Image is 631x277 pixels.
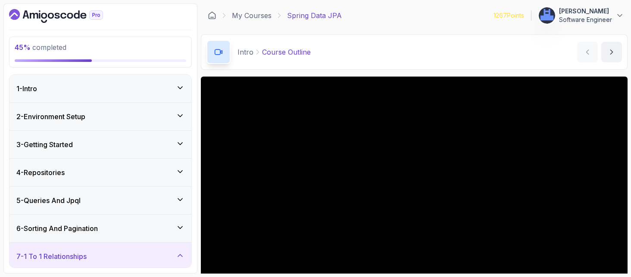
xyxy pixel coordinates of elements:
button: next content [601,42,622,62]
h3: 1 - Intro [16,83,37,94]
a: Dashboard [9,9,123,23]
h3: 7 - 1 To 1 Relationships [16,251,87,262]
a: My Courses [232,10,272,21]
p: 1267 Points [494,11,524,20]
button: 2-Environment Setup [9,103,191,130]
p: Course Outline [262,47,311,57]
button: 4-Repositories [9,159,191,186]
img: user profile image [539,7,555,24]
button: 6-Sorting And Pagination [9,215,191,242]
span: completed [15,43,66,52]
p: Intro [237,47,253,57]
button: 7-1 To 1 Relationships [9,243,191,270]
h3: 3 - Getting Started [16,139,73,150]
p: Spring Data JPA [287,10,342,21]
h3: 2 - Environment Setup [16,111,85,122]
h3: 5 - Queries And Jpql [16,195,81,206]
p: [PERSON_NAME] [559,7,612,15]
button: 1-Intro [9,75,191,102]
p: Software Engineer [559,15,612,24]
a: Dashboard [208,11,216,20]
button: previous content [577,42,598,62]
button: 5-Queries And Jpql [9,187,191,214]
button: user profile image[PERSON_NAME]Software Engineer [538,7,624,24]
h3: 4 - Repositories [16,167,65,178]
button: 3-Getting Started [9,131,191,158]
span: 45 % [15,43,31,52]
iframe: chat widget [578,223,631,264]
h3: 6 - Sorting And Pagination [16,223,98,234]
